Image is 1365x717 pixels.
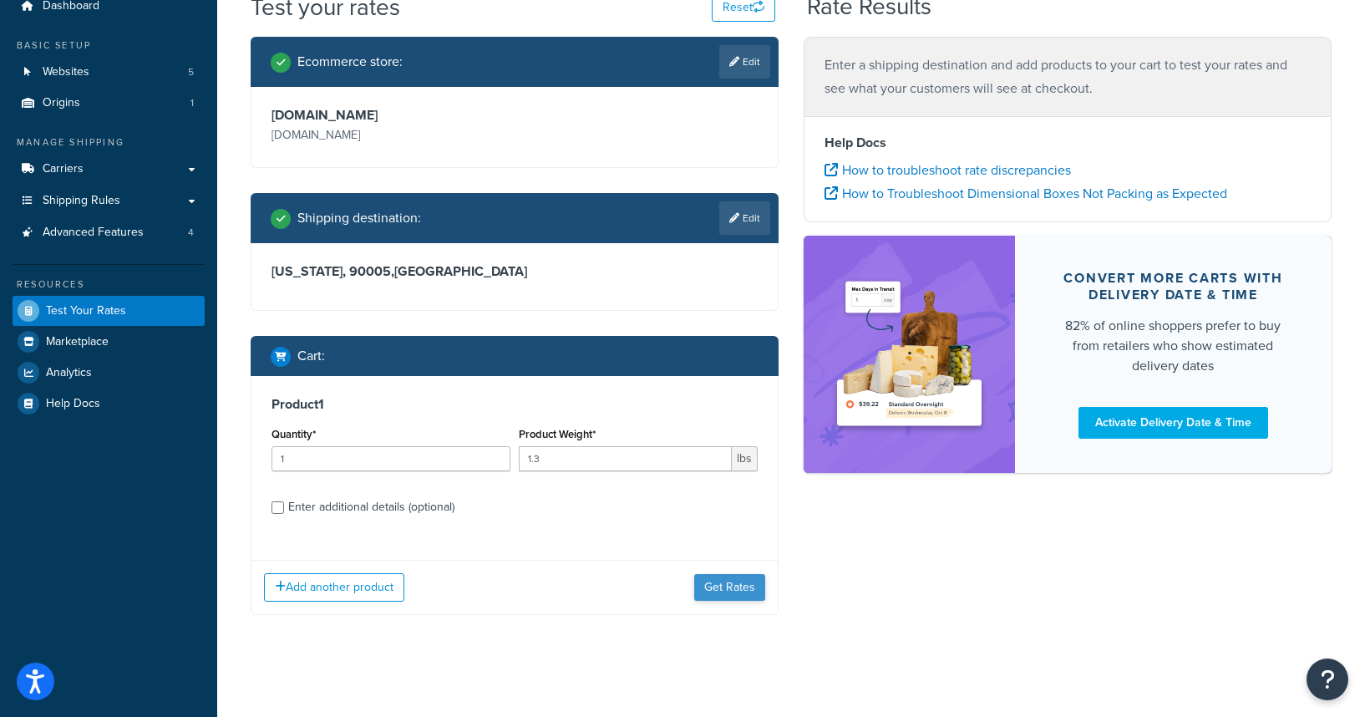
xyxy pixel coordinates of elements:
a: How to Troubleshoot Dimensional Boxes Not Packing as Expected [825,184,1227,203]
a: Edit [719,201,770,235]
a: Websites5 [13,57,205,88]
div: Basic Setup [13,38,205,53]
button: Add another product [264,573,404,602]
h2: Shipping destination : [297,211,421,226]
a: How to troubleshoot rate discrepancies [825,160,1071,180]
span: 4 [188,226,194,240]
img: feature-image-ddt-36eae7f7280da8017bfb280eaccd9c446f90b1fe08728e4019434db127062ab4.png [829,261,990,448]
span: Websites [43,65,89,79]
h2: Ecommerce store : [297,54,403,69]
div: Enter additional details (optional) [288,496,454,519]
span: 5 [188,65,194,79]
span: Origins [43,96,80,110]
span: Test Your Rates [46,304,126,318]
div: Manage Shipping [13,135,205,150]
div: 82% of online shoppers prefer to buy from retailers who show estimated delivery dates [1055,316,1291,376]
a: Shipping Rules [13,186,205,216]
li: Advanced Features [13,217,205,248]
label: Product Weight* [519,428,596,440]
a: Activate Delivery Date & Time [1078,407,1268,439]
a: Help Docs [13,389,205,419]
input: Enter additional details (optional) [271,501,284,514]
li: Origins [13,88,205,119]
span: Carriers [43,162,84,176]
label: Quantity* [271,428,316,440]
span: Marketplace [46,335,109,349]
li: Websites [13,57,205,88]
button: Open Resource Center [1307,659,1348,700]
h4: Help Docs [825,133,1311,153]
div: Convert more carts with delivery date & time [1055,270,1291,303]
input: 0.0 [271,446,510,471]
button: Get Rates [694,574,765,601]
input: 0.00 [519,446,732,471]
div: Resources [13,277,205,292]
h3: [DOMAIN_NAME] [271,107,510,124]
span: Advanced Features [43,226,144,240]
a: Origins1 [13,88,205,119]
p: Enter a shipping destination and add products to your cart to test your rates and see what your c... [825,53,1311,100]
a: Advanced Features4 [13,217,205,248]
a: Carriers [13,154,205,185]
p: [DOMAIN_NAME] [271,124,510,147]
h3: Product 1 [271,396,758,413]
a: Marketplace [13,327,205,357]
span: 1 [190,96,194,110]
span: Help Docs [46,397,100,411]
a: Edit [719,45,770,79]
span: lbs [732,446,758,471]
a: Analytics [13,358,205,388]
span: Shipping Rules [43,194,120,208]
a: Test Your Rates [13,296,205,326]
span: Analytics [46,366,92,380]
h3: [US_STATE], 90005 , [GEOGRAPHIC_DATA] [271,263,758,280]
h2: Cart : [297,348,325,364]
